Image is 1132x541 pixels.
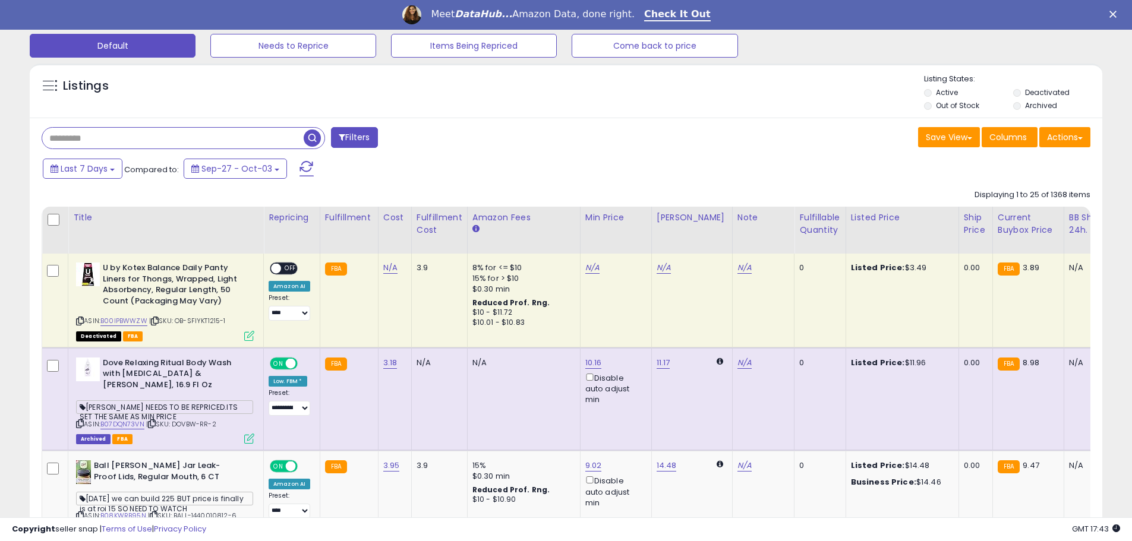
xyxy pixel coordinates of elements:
small: FBA [325,262,347,276]
small: FBA [998,357,1020,371]
div: $10.01 - $10.83 [472,318,571,328]
span: ON [271,358,286,368]
div: 8% for <= $10 [472,262,571,273]
button: Last 7 Days [43,159,122,179]
div: 0 [799,460,836,471]
div: BB Share 24h. [1069,211,1112,236]
div: Cost [383,211,406,224]
div: 0.00 [964,460,983,471]
div: Listed Price [851,211,954,224]
a: 9.02 [585,460,602,472]
b: Reduced Prof. Rng. [472,485,550,495]
div: 0 [799,357,836,368]
div: Fulfillment [325,211,373,224]
div: Preset: [269,294,311,321]
a: N/A [737,460,752,472]
div: Current Buybox Price [998,211,1059,236]
div: $10 - $10.90 [472,495,571,505]
img: 310fG7gOpML._SL40_.jpg [76,357,100,381]
div: 0 [799,262,836,273]
span: FBA [123,331,143,341]
span: [PERSON_NAME] NEEDS TO BE REPRICED.ITS SET THE SAME AS MIN PRICE [76,400,253,414]
div: [PERSON_NAME] [657,211,727,224]
span: Compared to: [124,164,179,175]
div: $14.48 [851,460,950,471]
a: N/A [657,262,671,274]
div: Meet Amazon Data, done right. [431,8,635,20]
button: Columns [982,127,1038,147]
div: $0.30 min [472,284,571,295]
span: Last 7 Days [61,163,108,175]
div: ASIN: [76,262,254,340]
div: $11.96 [851,357,950,368]
div: Fulfillment Cost [417,211,462,236]
div: ASIN: [76,357,254,442]
div: N/A [1069,460,1108,471]
div: 0.00 [964,357,983,368]
b: Listed Price: [851,460,905,471]
div: Amazon AI [269,281,310,292]
span: | SKU: OB-SFIYKT1215-1 [149,316,226,325]
i: DataHub... [455,8,512,20]
span: [DATE] we can build 225 BUT price is finally is at roi 15 SO NEED TO WATCH [76,492,253,505]
label: Active [936,87,958,97]
div: $0.30 min [472,471,571,482]
div: Title [73,211,258,224]
div: Close [1109,11,1121,18]
strong: Copyright [12,523,55,534]
a: B00IPBWWZW [100,316,147,326]
button: Save View [918,127,980,147]
span: OFF [296,461,315,472]
button: Items Being Repriced [391,34,557,58]
a: B07DQN73VN [100,419,144,429]
span: 9.47 [1023,460,1039,471]
div: N/A [1069,357,1108,368]
a: Terms of Use [102,523,152,534]
span: 2025-10-11 17:43 GMT [1072,523,1120,534]
button: Sep-27 - Oct-03 [184,159,287,179]
a: N/A [737,357,752,369]
span: OFF [281,264,300,274]
small: FBA [325,460,347,473]
div: $3.49 [851,262,950,273]
div: Preset: [269,389,311,416]
b: Listed Price: [851,357,905,368]
div: Repricing [269,211,315,224]
div: $14.46 [851,477,950,488]
label: Out of Stock [936,100,979,110]
a: 14.48 [657,460,677,472]
div: Disable auto adjust min [585,371,642,406]
div: Min Price [585,211,647,224]
span: 3.89 [1023,262,1039,273]
div: Fulfillable Quantity [799,211,840,236]
span: Columns [989,131,1027,143]
div: 3.9 [417,262,458,273]
span: All listings that are unavailable for purchase on Amazon for any reason other than out-of-stock [76,331,121,341]
div: Ship Price [964,211,988,236]
button: Needs to Reprice [210,34,376,58]
div: Preset: [269,492,311,518]
a: N/A [737,262,752,274]
a: Privacy Policy [154,523,206,534]
label: Deactivated [1025,87,1070,97]
a: 11.17 [657,357,670,369]
div: Amazon AI [269,479,310,489]
img: 41U6QmKMUnL._SL40_.jpg [76,262,100,286]
div: 0.00 [964,262,983,273]
b: Business Price: [851,476,916,488]
a: Check It Out [644,8,711,21]
button: Come back to price [572,34,737,58]
h5: Listings [63,78,109,94]
div: 3.9 [417,460,458,471]
div: Displaying 1 to 25 of 1368 items [975,189,1090,201]
div: N/A [417,357,458,368]
div: N/A [1069,262,1108,273]
span: Listings that have been deleted from Seller Central [76,434,111,444]
div: 15% [472,460,571,471]
div: $10 - $11.72 [472,308,571,318]
div: Amazon Fees [472,211,575,224]
small: FBA [998,262,1020,276]
a: N/A [383,262,398,274]
a: 10.16 [585,357,602,369]
a: N/A [585,262,600,274]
